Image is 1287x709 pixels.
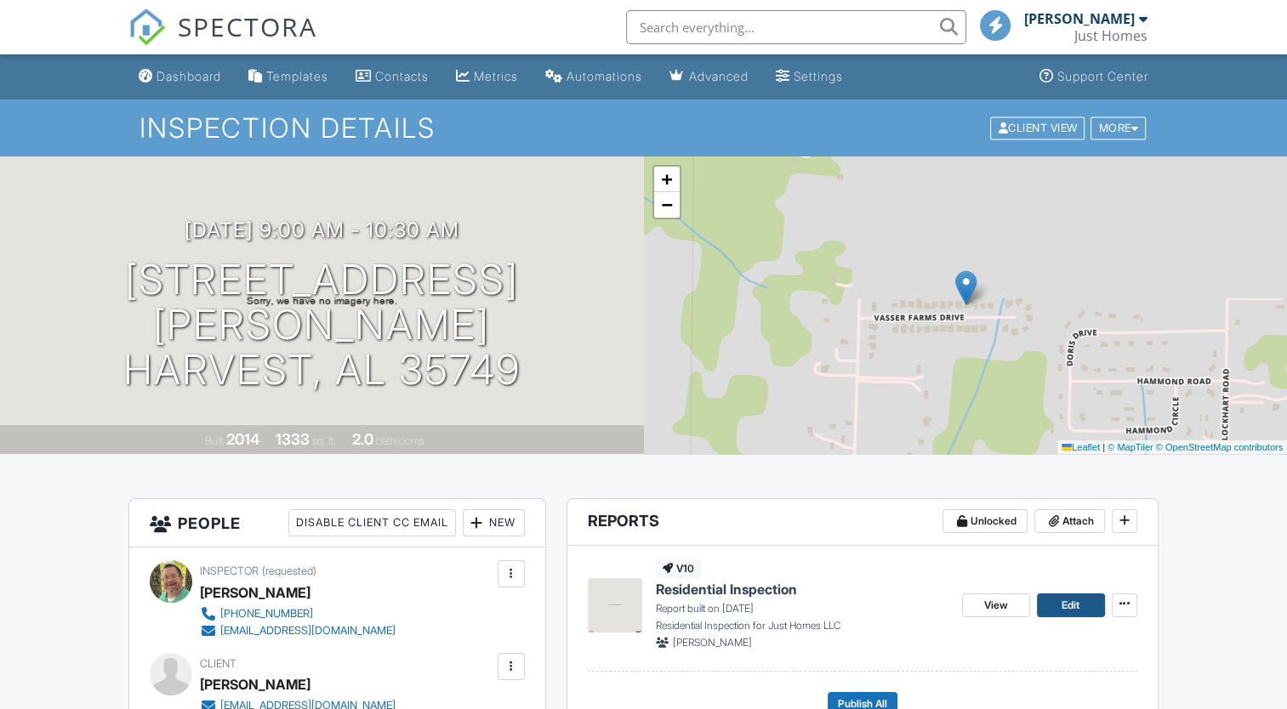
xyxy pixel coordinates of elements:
span: sq. ft. [312,434,336,447]
a: Contacts [349,61,436,93]
div: Client View [990,116,1085,139]
div: Just Homes [1074,27,1147,44]
div: Disable Client CC Email [288,509,456,536]
span: | [1102,442,1105,452]
div: 2014 [226,430,259,448]
a: Settings [769,61,850,93]
span: Built [205,434,224,447]
a: [EMAIL_ADDRESS][DOMAIN_NAME] [200,622,396,639]
div: [PERSON_NAME] [200,580,310,605]
a: Client View [988,121,1089,133]
h1: Inspection Details [140,113,1147,143]
span: SPECTORA [178,9,317,44]
div: Templates [266,69,328,83]
div: [EMAIL_ADDRESS][DOMAIN_NAME] [220,624,396,638]
span: − [661,194,672,215]
h3: [DATE] 9:00 am - 10:30 am [185,218,459,241]
a: SPECTORA [128,23,317,59]
img: Marker [955,270,977,305]
div: Support Center [1057,69,1148,83]
div: Settings [794,69,843,83]
a: Zoom in [654,167,680,192]
a: Support Center [1033,61,1155,93]
div: Contacts [375,69,429,83]
a: Metrics [449,61,525,93]
span: (requested) [262,564,316,577]
a: Automations (Basic) [538,61,649,93]
a: Templates [242,61,335,93]
div: Dashboard [157,69,221,83]
div: [PHONE_NUMBER] [220,607,313,621]
a: Dashboard [132,61,228,93]
input: Search everything... [626,10,966,44]
div: New [463,509,525,536]
div: More [1091,116,1146,139]
a: © OpenStreetMap contributors [1156,442,1283,452]
span: bathrooms [376,434,424,447]
h1: [STREET_ADDRESS][PERSON_NAME] Harvest, AL 35749 [27,258,617,392]
div: Metrics [474,69,518,83]
div: [PERSON_NAME] [1024,10,1135,27]
span: + [661,168,672,190]
span: Inspector [200,564,259,577]
h3: People [129,499,544,547]
div: 2.0 [352,430,373,448]
a: © MapTiler [1108,442,1153,452]
div: Advanced [689,69,749,83]
a: Advanced [663,61,755,93]
div: [PERSON_NAME] [200,672,310,697]
span: Client [200,657,236,670]
a: [PHONE_NUMBER] [200,605,396,622]
img: The Best Home Inspection Software - Spectora [128,9,166,46]
a: Leaflet [1062,442,1100,452]
div: Automations [567,69,642,83]
a: Zoom out [654,192,680,218]
div: 1333 [276,430,310,448]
